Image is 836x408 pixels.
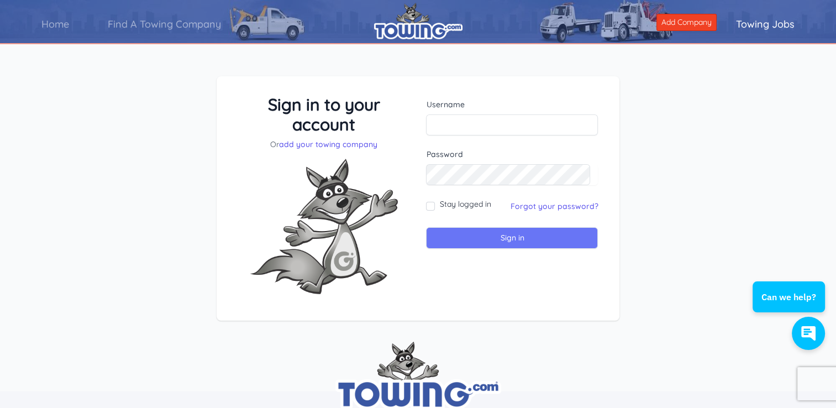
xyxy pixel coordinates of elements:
p: Or [238,139,410,150]
img: logo.png [374,3,462,39]
input: Sign in [426,227,598,249]
h3: Sign in to your account [238,95,410,134]
a: Home [22,8,88,40]
img: Fox-Excited.png [241,150,407,303]
a: Towing Jobs [717,8,814,40]
label: Stay logged in [439,198,491,210]
a: Forgot your password? [510,201,598,211]
a: add your towing company [279,139,377,149]
iframe: Conversations [744,251,836,361]
label: Password [426,149,598,160]
a: Add Company [656,14,717,31]
label: Username [426,99,598,110]
a: Find A Towing Company [88,8,240,40]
